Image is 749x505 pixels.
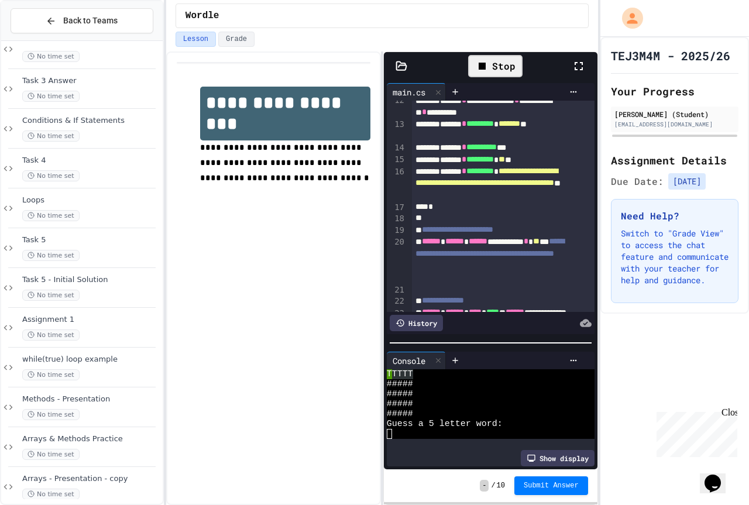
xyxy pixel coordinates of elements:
button: Submit Answer [514,476,588,495]
div: History [390,315,443,331]
div: 16 [387,166,406,202]
span: No time set [22,369,80,380]
span: Arrays - Presentation - copy [22,474,160,484]
span: while(true) loop example [22,355,160,365]
span: Submit Answer [524,481,579,490]
div: 21 [387,284,406,296]
button: Back to Teams [11,8,153,33]
div: [EMAIL_ADDRESS][DOMAIN_NAME] [614,120,735,129]
h3: Need Help? [621,209,729,223]
span: Arrays & Methods Practice [22,434,160,444]
div: 17 [387,202,406,214]
span: No time set [22,210,80,221]
p: Switch to "Grade View" to access the chat feature and communicate with your teacher for help and ... [621,228,729,286]
span: T [387,369,392,379]
h2: Assignment Details [611,152,738,169]
span: Assignment 1 [22,315,160,325]
span: No time set [22,250,80,261]
span: No time set [22,449,80,460]
div: Chat with us now!Close [5,5,81,74]
span: No time set [22,91,80,102]
h2: Your Progress [611,83,738,99]
div: [PERSON_NAME] (Student) [614,109,735,119]
span: Fold line [406,308,412,318]
div: 14 [387,142,406,154]
span: [DATE] [668,173,706,190]
span: No time set [22,489,80,500]
h1: TEJ3M4M - 2025/26 [611,47,730,64]
span: / [491,481,495,490]
div: main.cs [387,83,446,101]
div: Console [387,355,431,367]
span: Loops [22,195,160,205]
span: Task 4 [22,156,160,166]
div: Show display [521,450,595,466]
iframe: chat widget [652,407,737,457]
span: No time set [22,290,80,301]
span: Methods - Presentation [22,394,160,404]
span: ##### [387,389,413,399]
span: Guess a 5 letter word: [387,419,503,429]
div: My Account [610,5,646,32]
div: 20 [387,236,406,284]
div: main.cs [387,86,431,98]
div: Console [387,352,446,369]
button: Grade [218,32,255,47]
span: Wordle [185,9,219,23]
span: ##### [387,379,413,389]
div: 23 [387,308,406,332]
span: No time set [22,170,80,181]
div: Stop [468,55,523,77]
div: 19 [387,225,406,236]
span: ##### [387,409,413,419]
span: Task 5 [22,235,160,245]
span: Task 3 Answer [22,76,160,86]
span: Back to Teams [63,15,118,27]
span: TTTT [392,369,413,379]
div: 15 [387,154,406,166]
iframe: chat widget [700,458,737,493]
span: Due Date: [611,174,664,188]
div: 12 [387,95,406,119]
div: 18 [387,213,406,225]
span: No time set [22,51,80,62]
span: Conditions & If Statements [22,116,160,126]
div: 22 [387,296,406,307]
span: No time set [22,130,80,142]
span: 10 [497,481,505,490]
span: No time set [22,409,80,420]
div: 13 [387,119,406,142]
span: Task 5 - Initial Solution [22,275,160,285]
span: - [480,480,489,492]
span: No time set [22,329,80,341]
span: ##### [387,399,413,409]
button: Lesson [176,32,216,47]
